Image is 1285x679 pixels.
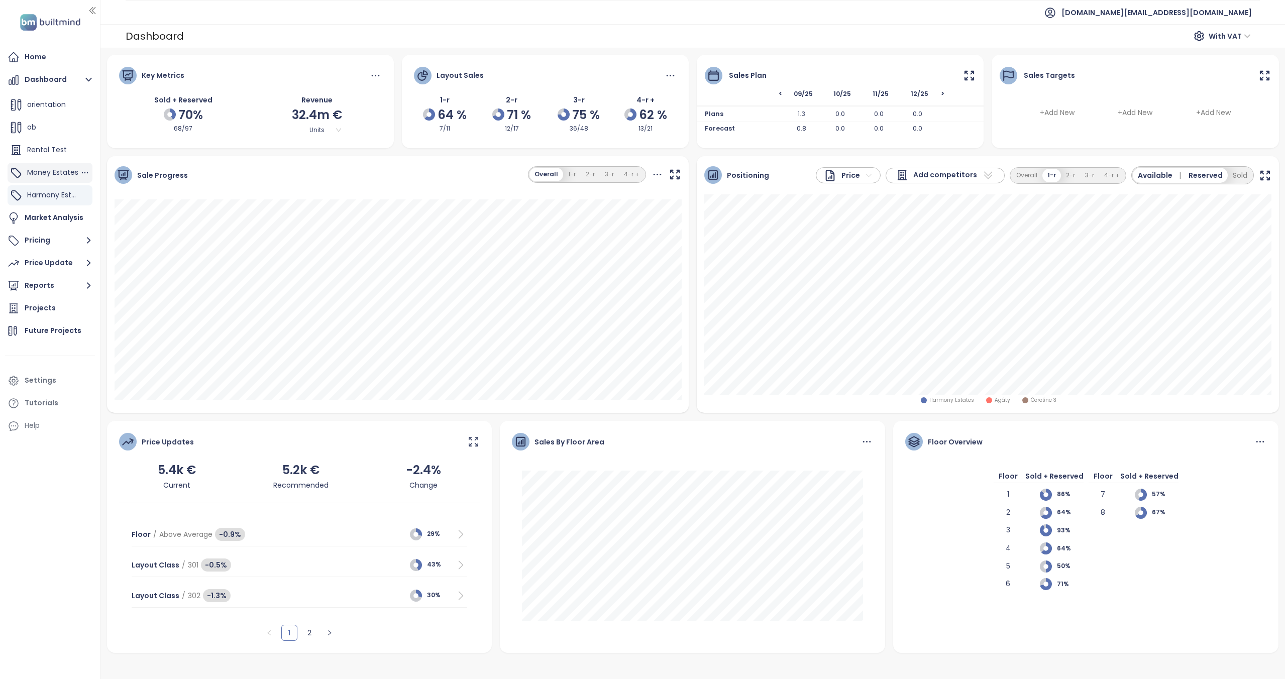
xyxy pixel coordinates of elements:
span: Units [290,125,343,136]
span: Add competitors [913,169,977,181]
li: Previous Page [261,625,277,641]
button: 1-r [1042,169,1061,182]
span: + Add new [1036,103,1078,122]
div: 1 [994,489,1023,507]
div: Harmony Estates [8,185,92,205]
button: Dashboard [5,70,95,90]
button: 4-r + [1099,169,1125,182]
div: Settings [25,374,56,387]
div: Current [158,480,196,491]
span: / [153,529,157,540]
a: Future Projects [5,321,95,341]
span: 4-r + [636,95,655,105]
span: 1-r [440,95,450,105]
div: 5 [994,560,1023,579]
span: 302 [188,590,200,601]
span: orientation [27,99,66,109]
span: right [327,630,333,636]
button: left [261,625,277,641]
span: 09/25 [786,89,821,103]
div: 7/11 [414,124,476,134]
span: 1.3 [782,109,821,119]
div: Sales Targets [1024,70,1075,81]
span: Layout Class [132,559,179,571]
span: Čerešne 3 [1031,396,1056,404]
span: Money Estates [27,167,78,177]
span: 10/25 [825,89,860,103]
div: 5.2k € [273,461,329,480]
span: 86% [1057,490,1084,499]
a: Projects [5,298,95,318]
div: -2.4% [406,461,441,480]
div: Future Projects [25,324,81,337]
div: Recommended [273,480,329,491]
a: 2 [302,625,317,640]
div: 2 [994,507,1023,525]
span: Layout Class [132,590,179,601]
div: Floor [1089,471,1118,489]
div: Revenue [253,94,382,105]
div: Sold + Reserved [1025,471,1084,489]
button: 3-r [600,168,619,181]
button: 3-r [1080,169,1099,182]
span: 64 % [438,105,467,125]
button: 2-r [1061,169,1080,182]
span: 62 % [639,105,667,125]
div: Rental Test [8,140,92,160]
div: Sold + Reserved [1120,471,1179,489]
span: Agáty [995,396,1010,404]
div: Change [406,480,441,491]
div: 5.4k € [158,461,196,480]
div: Tutorials [25,397,58,409]
div: Price Updates [142,436,194,447]
span: left [266,630,272,636]
span: Reserved [1189,170,1223,181]
span: 67% [1152,508,1179,517]
span: > [941,89,976,103]
div: Projects [25,302,56,314]
button: Reports [5,276,95,296]
div: orientation [8,95,92,115]
span: Harmony Estates [27,190,87,200]
div: 3 [994,524,1023,542]
span: 12/25 [902,89,937,103]
span: 29% [427,529,447,539]
span: With VAT [1209,29,1251,44]
span: 0.0 [821,109,860,119]
span: < [705,89,782,103]
button: Pricing [5,231,95,251]
span: -0.9% [215,528,245,541]
button: Price Update [5,253,95,273]
span: 43% [427,560,447,570]
span: / [182,590,185,601]
div: 4 [994,542,1023,560]
div: 68/97 [119,124,248,134]
div: Key Metrics [142,70,184,81]
span: 3-r [573,95,585,105]
button: Sold [1228,168,1252,183]
span: / [182,559,185,571]
a: Tutorials [5,393,95,413]
span: Rental Test [27,145,67,155]
span: + Add new [1193,103,1235,122]
span: 0.0 [860,124,898,135]
div: 12/17 [481,124,543,134]
span: 2-r [506,95,517,105]
div: Price [824,169,860,182]
span: [DOMAIN_NAME][EMAIL_ADDRESS][DOMAIN_NAME] [1061,1,1252,25]
button: 4-r + [619,168,645,181]
div: Market Analysis [25,211,83,224]
span: Forecast [705,124,782,135]
div: Home [25,51,46,63]
div: ob [8,118,92,138]
span: ob [27,122,36,132]
span: Above Average [159,529,212,540]
div: Money Estates [8,163,92,183]
button: right [322,625,338,641]
div: Help [25,419,40,432]
span: 30% [427,591,447,600]
div: Floor Overview [928,436,983,447]
span: Sold + Reserved [154,95,212,105]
